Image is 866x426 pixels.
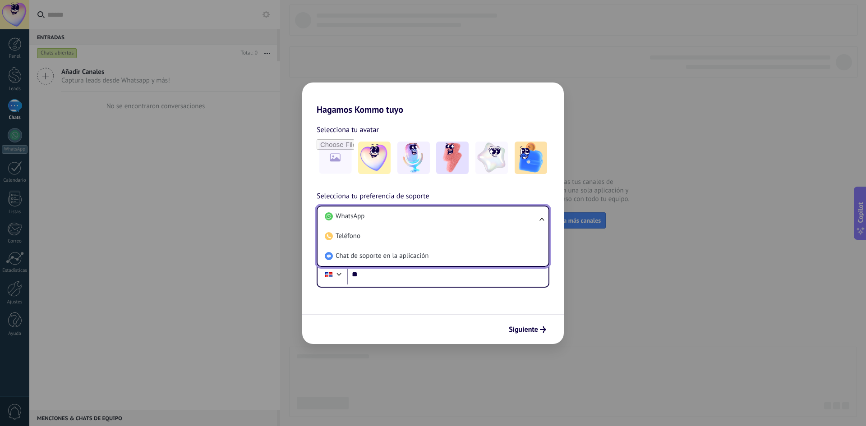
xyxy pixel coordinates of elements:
img: -4.jpeg [475,142,508,174]
button: Siguiente [505,322,550,337]
span: Chat de soporte en la aplicación [336,252,428,261]
span: WhatsApp [336,212,364,221]
span: Teléfono [336,232,360,241]
div: Dominican Republic: + 1 [320,265,337,284]
img: -1.jpeg [358,142,391,174]
span: Selecciona tu avatar [317,124,379,136]
span: Selecciona tu preferencia de soporte [317,191,429,202]
span: Siguiente [509,326,538,333]
h2: Hagamos Kommo tuyo [302,82,564,115]
img: -5.jpeg [515,142,547,174]
img: -2.jpeg [397,142,430,174]
img: -3.jpeg [436,142,469,174]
